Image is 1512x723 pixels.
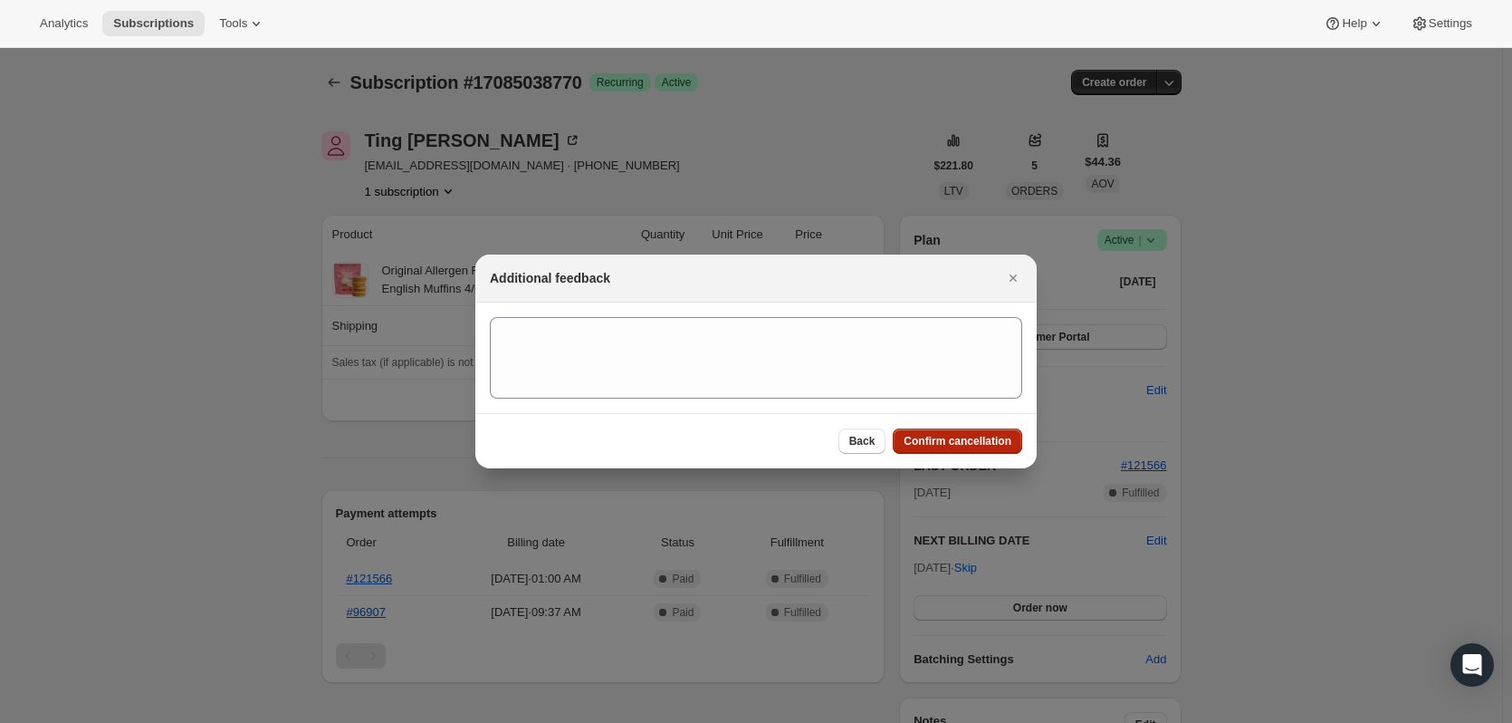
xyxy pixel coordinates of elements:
span: Tools [219,16,247,31]
button: Analytics [29,11,99,36]
button: Back [838,429,886,454]
button: Help [1313,11,1395,36]
span: Settings [1429,16,1472,31]
span: Back [849,434,876,448]
span: Analytics [40,16,88,31]
button: Confirm cancellation [893,429,1022,454]
div: Open Intercom Messenger [1450,643,1494,687]
h2: Additional feedback [490,269,610,287]
span: Subscriptions [113,16,194,31]
span: Confirm cancellation [904,434,1011,448]
span: Help [1342,16,1366,31]
button: Tools [208,11,276,36]
button: Close [1000,265,1026,291]
button: Settings [1400,11,1483,36]
button: Subscriptions [102,11,205,36]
